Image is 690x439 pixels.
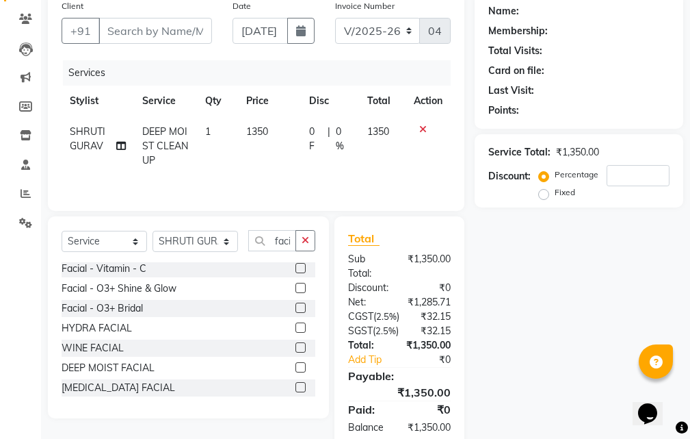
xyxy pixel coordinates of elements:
[348,325,373,337] span: SGST
[338,368,461,384] div: Payable:
[488,84,534,98] div: Last Visit:
[409,324,461,338] div: ₹32.15
[338,310,410,324] div: ( )
[62,86,134,116] th: Stylist
[396,338,461,353] div: ₹1,350.00
[555,168,598,181] label: Percentage
[488,145,550,160] div: Service Total:
[62,361,155,375] div: DEEP MOIST FACIAL
[205,125,211,138] span: 1
[62,341,124,355] div: WINE FACIAL
[63,60,461,86] div: Services
[134,86,197,116] th: Service
[375,325,396,336] span: 2.5%
[399,401,461,418] div: ₹0
[62,381,175,395] div: [MEDICAL_DATA] FACIAL
[488,64,544,78] div: Card on file:
[410,310,461,324] div: ₹32.15
[397,252,461,281] div: ₹1,350.00
[62,321,132,336] div: HYDRA FACIAL
[348,231,380,246] span: Total
[397,295,461,310] div: ₹1,285.71
[399,281,461,295] div: ₹0
[246,125,268,138] span: 1350
[488,4,519,18] div: Name:
[336,125,351,153] span: 0 %
[367,125,389,138] span: 1350
[488,24,548,38] div: Membership:
[197,86,239,116] th: Qty
[359,86,406,116] th: Total
[488,44,542,58] div: Total Visits:
[328,125,330,153] span: |
[62,281,176,296] div: Facial - O3+ Shine & Glow
[248,230,296,251] input: Search or Scan
[488,103,519,118] div: Points:
[338,281,399,295] div: Discount:
[309,125,322,153] span: 0 F
[338,252,397,281] div: Sub Total:
[556,145,599,160] div: ₹1,350.00
[62,18,100,44] button: +91
[348,310,373,323] span: CGST
[301,86,359,116] th: Disc
[142,125,188,166] span: DEEP MOIST CLEAN UP
[338,384,461,401] div: ₹1,350.00
[633,384,676,425] iframe: chat widget
[62,262,146,276] div: Facial - Vitamin - C
[238,86,301,116] th: Price
[410,353,461,367] div: ₹0
[488,169,531,184] div: Discount:
[98,18,212,44] input: Search by Name/Mobile/Email/Code
[338,353,410,367] a: Add Tip
[62,301,143,316] div: Facial - O3+ Bridal
[70,125,105,152] span: SHRUTI GURAV
[376,311,397,322] span: 2.5%
[338,401,399,418] div: Paid:
[406,86,451,116] th: Action
[338,295,397,310] div: Net:
[338,324,409,338] div: ( )
[555,186,575,199] label: Fixed
[338,338,396,353] div: Total:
